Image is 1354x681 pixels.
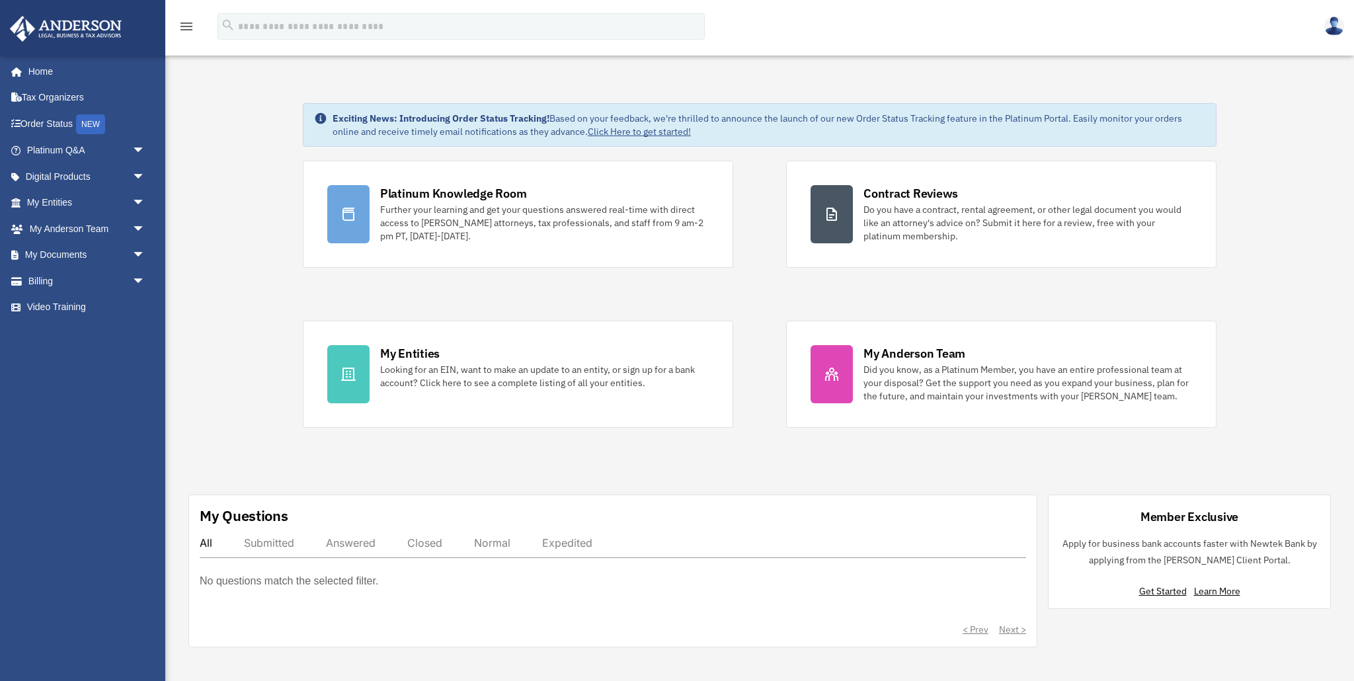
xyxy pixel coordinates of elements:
[380,345,440,362] div: My Entities
[200,536,212,549] div: All
[9,242,165,268] a: My Documentsarrow_drop_down
[132,242,159,269] span: arrow_drop_down
[1139,585,1192,597] a: Get Started
[326,536,376,549] div: Answered
[786,161,1216,268] a: Contract Reviews Do you have a contract, rental agreement, or other legal document you would like...
[863,203,1192,243] div: Do you have a contract, rental agreement, or other legal document you would like an attorney's ad...
[132,190,159,217] span: arrow_drop_down
[380,363,709,389] div: Looking for an EIN, want to make an update to an entity, or sign up for a bank account? Click her...
[303,161,733,268] a: Platinum Knowledge Room Further your learning and get your questions answered real-time with dire...
[863,345,965,362] div: My Anderson Team
[179,19,194,34] i: menu
[221,18,235,32] i: search
[1194,585,1240,597] a: Learn More
[588,126,691,138] a: Click Here to get started!
[76,114,105,134] div: NEW
[132,163,159,190] span: arrow_drop_down
[786,321,1216,428] a: My Anderson Team Did you know, as a Platinum Member, you have an entire professional team at your...
[179,23,194,34] a: menu
[303,321,733,428] a: My Entities Looking for an EIN, want to make an update to an entity, or sign up for a bank accoun...
[244,536,294,549] div: Submitted
[9,190,165,216] a: My Entitiesarrow_drop_down
[407,536,442,549] div: Closed
[542,536,592,549] div: Expedited
[132,138,159,165] span: arrow_drop_down
[380,203,709,243] div: Further your learning and get your questions answered real-time with direct access to [PERSON_NAM...
[1059,536,1320,568] p: Apply for business bank accounts faster with Newtek Bank by applying from the [PERSON_NAME] Clien...
[380,185,527,202] div: Platinum Knowledge Room
[132,268,159,295] span: arrow_drop_down
[863,185,958,202] div: Contract Reviews
[9,268,165,294] a: Billingarrow_drop_down
[474,536,510,549] div: Normal
[1324,17,1344,36] img: User Pic
[9,58,159,85] a: Home
[9,163,165,190] a: Digital Productsarrow_drop_down
[6,16,126,42] img: Anderson Advisors Platinum Portal
[9,294,165,321] a: Video Training
[9,216,165,242] a: My Anderson Teamarrow_drop_down
[9,110,165,138] a: Order StatusNEW
[333,112,549,124] strong: Exciting News: Introducing Order Status Tracking!
[1140,508,1238,525] div: Member Exclusive
[863,363,1192,403] div: Did you know, as a Platinum Member, you have an entire professional team at your disposal? Get th...
[333,112,1205,138] div: Based on your feedback, we're thrilled to announce the launch of our new Order Status Tracking fe...
[200,506,288,526] div: My Questions
[200,572,378,590] p: No questions match the selected filter.
[9,85,165,111] a: Tax Organizers
[9,138,165,164] a: Platinum Q&Aarrow_drop_down
[132,216,159,243] span: arrow_drop_down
